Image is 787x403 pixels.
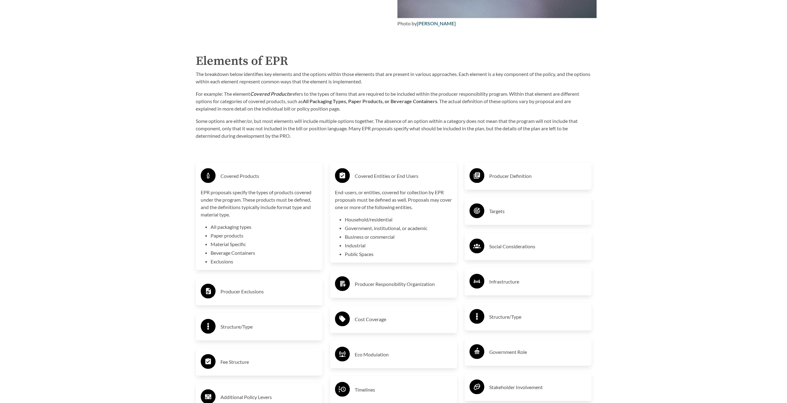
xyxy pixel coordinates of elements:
[355,171,452,181] h3: Covered Entities or End Users
[220,286,318,296] h3: Producer Exclusions
[196,70,592,85] p: The breakdown below identifies key elements and the options within those elements that are presen...
[489,347,587,357] h3: Government Role
[196,90,592,112] p: For example: The element refers to the types of items that are required to be included within the...
[220,171,318,181] h3: Covered Products
[489,276,587,286] h3: Infrastructure
[345,224,452,232] li: Government, institutional, or academic
[355,314,452,324] h3: Cost Coverage
[220,321,318,331] h3: Structure/Type
[211,249,318,256] li: Beverage Containers
[211,258,318,265] li: Exclusions
[489,241,587,251] h3: Social Considerations
[355,349,452,359] h3: Eco Modulation
[489,206,587,216] h3: Targets
[220,357,318,367] h3: Fee Structure
[211,232,318,239] li: Paper products
[220,392,318,402] h3: Additional Policy Levers
[345,233,452,240] li: Business or commercial
[355,279,452,289] h3: Producer Responsibility Organization
[417,20,456,26] a: [PERSON_NAME]
[345,241,452,249] li: Industrial
[250,91,291,97] strong: Covered Products
[335,188,452,211] p: End-users, or entities, covered for collection by EPR proposals must be defined as well. Proposal...
[196,117,592,140] p: Some options are either/or, but most elements will include multiple options together. The absence...
[211,240,318,248] li: Material Specific
[196,52,592,70] h2: Elements of EPR
[201,188,318,218] p: EPR proposals specify the types of products covered under the program. These products must be def...
[489,382,587,392] h3: Stakeholder Involvement
[355,384,452,394] h3: Timelines
[211,223,318,230] li: All packaging types
[303,98,437,104] strong: All Packaging Types, Paper Products, or Beverage Containers
[489,171,587,181] h3: Producer Definition
[345,250,452,258] li: Public Spaces
[345,216,452,223] li: Household/residential
[489,312,587,321] h3: Structure/Type
[397,20,597,27] div: Photo by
